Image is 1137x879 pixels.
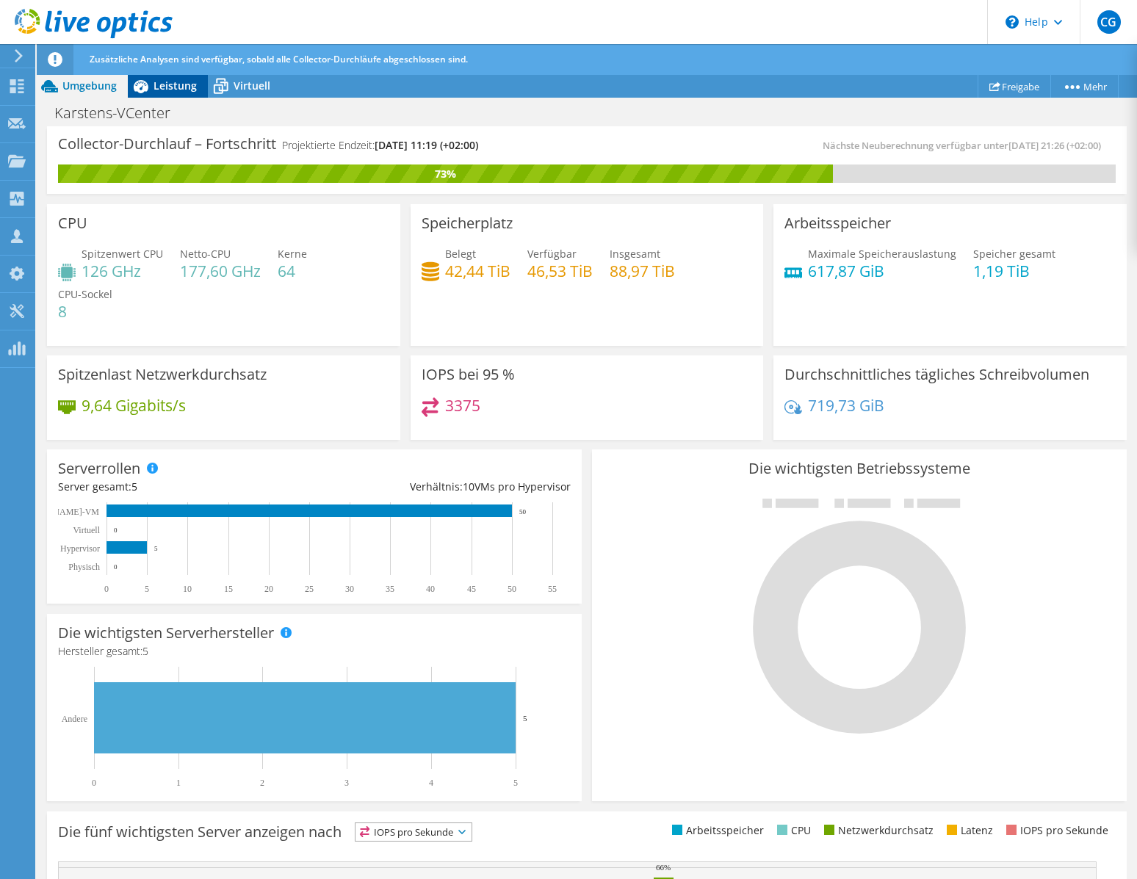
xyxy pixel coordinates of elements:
[224,584,233,594] text: 15
[142,644,148,658] span: 5
[467,584,476,594] text: 45
[463,480,474,493] span: 10
[656,863,671,872] text: 66%
[773,822,811,839] li: CPU
[1097,10,1121,34] span: CG
[92,778,96,788] text: 0
[784,215,891,231] h3: Arbeitsspeicher
[943,822,993,839] li: Latenz
[90,53,468,65] span: Zusätzliche Analysen sind verfügbar, sobald alle Collector-Durchläufe abgeschlossen sind.
[508,584,516,594] text: 50
[82,263,163,279] h4: 126 GHz
[180,263,261,279] h4: 177,60 GHz
[114,527,118,534] text: 0
[445,247,476,261] span: Belegt
[73,525,100,535] text: Virtuell
[978,75,1051,98] a: Freigabe
[58,460,140,477] h3: Serverrollen
[305,584,314,594] text: 25
[973,263,1055,279] h4: 1,19 TiB
[513,778,518,788] text: 5
[278,247,307,261] span: Kerne
[519,508,527,516] text: 50
[60,543,100,554] text: Hypervisor
[264,584,273,594] text: 20
[278,263,307,279] h4: 64
[1006,15,1019,29] svg: \n
[183,584,192,594] text: 10
[610,247,660,261] span: Insgesamt
[429,778,433,788] text: 4
[784,366,1089,383] h3: Durchschnittliches tägliches Schreibvolumen
[176,778,181,788] text: 1
[445,263,510,279] h4: 42,44 TiB
[823,139,1108,152] span: Nächste Neuberechnung verfügbar unter
[260,778,264,788] text: 2
[62,79,117,93] span: Umgebung
[48,105,193,121] h1: Karstens-VCenter
[422,366,515,383] h3: IOPS bei 95 %
[114,563,118,571] text: 0
[58,166,833,182] div: 73%
[375,138,478,152] span: [DATE] 11:19 (+02:00)
[104,584,109,594] text: 0
[131,480,137,493] span: 5
[344,778,349,788] text: 3
[314,479,571,495] div: Verhältnis: VMs pro Hypervisor
[154,545,158,552] text: 5
[58,366,267,383] h3: Spitzenlast Netzwerkdurchsatz
[345,584,354,594] text: 30
[808,263,956,279] h4: 617,87 GiB
[1050,75,1119,98] a: Mehr
[668,822,764,839] li: Arbeitsspeicher
[527,247,577,261] span: Verfügbar
[62,714,87,724] text: Andere
[180,247,231,261] span: Netto-CPU
[145,584,149,594] text: 5
[282,137,478,153] h4: Projektierte Endzeit:
[58,287,112,301] span: CPU-Sockel
[58,625,274,641] h3: Die wichtigsten Serverhersteller
[386,584,394,594] text: 35
[58,215,87,231] h3: CPU
[603,460,1116,477] h3: Die wichtigsten Betriebssysteme
[808,247,956,261] span: Maximale Speicherauslastung
[548,584,557,594] text: 55
[1003,822,1108,839] li: IOPS pro Sekunde
[445,397,480,413] h4: 3375
[808,397,884,413] h4: 719,73 GiB
[68,562,100,572] text: Physisch
[82,397,186,413] h4: 9,64 Gigabits/s
[523,714,527,723] text: 5
[426,584,435,594] text: 40
[610,263,675,279] h4: 88,97 TiB
[58,479,314,495] div: Server gesamt:
[355,823,472,841] span: IOPS pro Sekunde
[58,303,112,319] h4: 8
[527,263,593,279] h4: 46,53 TiB
[422,215,513,231] h3: Speicherplatz
[820,822,934,839] li: Netzwerkdurchsatz
[234,79,270,93] span: Virtuell
[1008,139,1101,152] span: [DATE] 21:26 (+02:00)
[154,79,197,93] span: Leistung
[973,247,1055,261] span: Speicher gesamt
[58,643,571,659] h4: Hersteller gesamt:
[82,247,163,261] span: Spitzenwert CPU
